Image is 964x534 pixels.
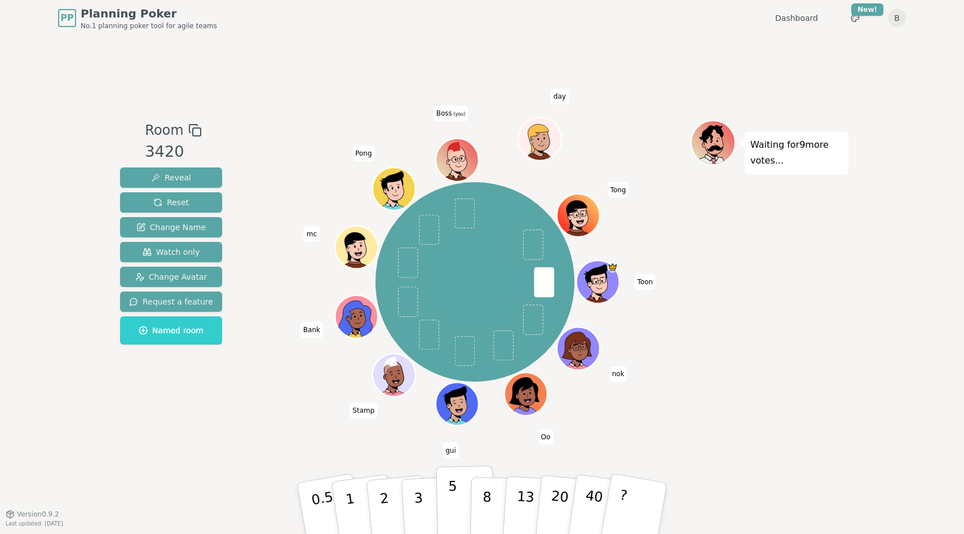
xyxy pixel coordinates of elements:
[304,226,320,242] span: Click to change your name
[443,443,459,458] span: Click to change your name
[888,9,906,27] button: B
[607,182,629,198] span: Click to change your name
[143,246,200,258] span: Watch only
[120,217,222,237] button: Change Name
[120,316,222,345] button: Named room
[58,6,217,30] a: PPPlanning PokerNo.1 planning poker tool for agile teams
[151,172,191,183] span: Reveal
[139,325,204,336] span: Named room
[120,167,222,188] button: Reveal
[17,510,59,519] span: Version 0.9.2
[153,197,189,208] span: Reset
[609,366,627,382] span: Click to change your name
[136,222,206,233] span: Change Name
[608,262,618,273] span: Toon is the host
[60,11,73,25] span: PP
[120,267,222,287] button: Change Avatar
[120,242,222,262] button: Watch only
[81,6,217,21] span: Planning Poker
[300,322,323,338] span: Click to change your name
[750,137,843,169] p: Waiting for 9 more votes...
[775,12,818,24] a: Dashboard
[538,429,553,445] span: Click to change your name
[635,274,656,290] span: Click to change your name
[437,140,477,180] button: Click to change your avatar
[6,510,59,519] button: Version0.9.2
[452,112,466,117] span: (you)
[6,520,63,527] span: Last updated: [DATE]
[81,21,217,30] span: No.1 planning poker tool for agile teams
[145,140,201,164] div: 3420
[350,403,377,418] span: Click to change your name
[129,296,213,307] span: Request a feature
[135,271,207,283] span: Change Avatar
[845,8,865,28] button: New!
[851,3,883,16] div: New!
[434,106,468,122] span: Click to change your name
[145,120,183,140] span: Room
[352,145,374,161] span: Click to change your name
[120,192,222,213] button: Reset
[551,89,569,104] span: Click to change your name
[120,292,222,312] button: Request a feature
